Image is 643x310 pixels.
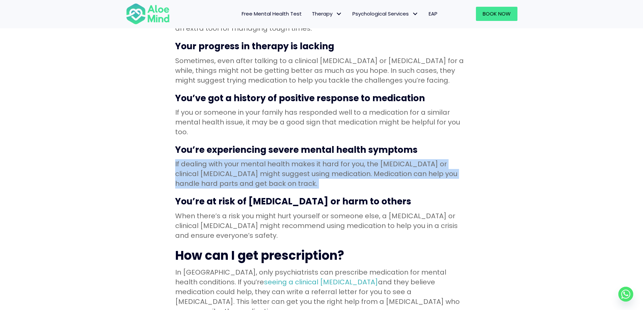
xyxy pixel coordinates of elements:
h3: Your progress in therapy is lacking [175,40,468,52]
span: EAP [429,10,437,17]
p: If dealing with your mental health makes it hard for you, the [MEDICAL_DATA] or clinical [MEDICAL... [175,159,468,189]
h3: You’re at risk of [MEDICAL_DATA] or harm to others [175,195,468,207]
a: Free Mental Health Test [237,7,307,21]
h3: You’ve got a history of positive response to medication [175,92,468,104]
p: When there’s a risk you might hurt yourself or someone else, a [MEDICAL_DATA] or clinical [MEDICA... [175,211,468,241]
span: Psychological Services [352,10,419,17]
a: TherapyTherapy: submenu [307,7,347,21]
h2: How can I get prescription? [175,247,468,264]
span: Psychological Services: submenu [410,9,420,19]
nav: Menu [179,7,443,21]
a: Book Now [476,7,517,21]
span: Book Now [483,10,511,17]
a: EAP [424,7,443,21]
p: If you or someone in your family has responded well to a medication for a similar mental health i... [175,108,468,137]
h3: You’re experiencing severe mental health symptoms [175,144,468,156]
span: Therapy [312,10,342,17]
span: Therapy: submenu [334,9,344,19]
a: Psychological ServicesPsychological Services: submenu [347,7,424,21]
a: seeing a clinical [MEDICAL_DATA] [264,277,378,287]
span: Free Mental Health Test [242,10,302,17]
a: Whatsapp [618,287,633,302]
p: Sometimes, even after talking to a clinical [MEDICAL_DATA] or [MEDICAL_DATA] for a while, things ... [175,56,468,85]
img: Aloe mind Logo [126,3,170,25]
